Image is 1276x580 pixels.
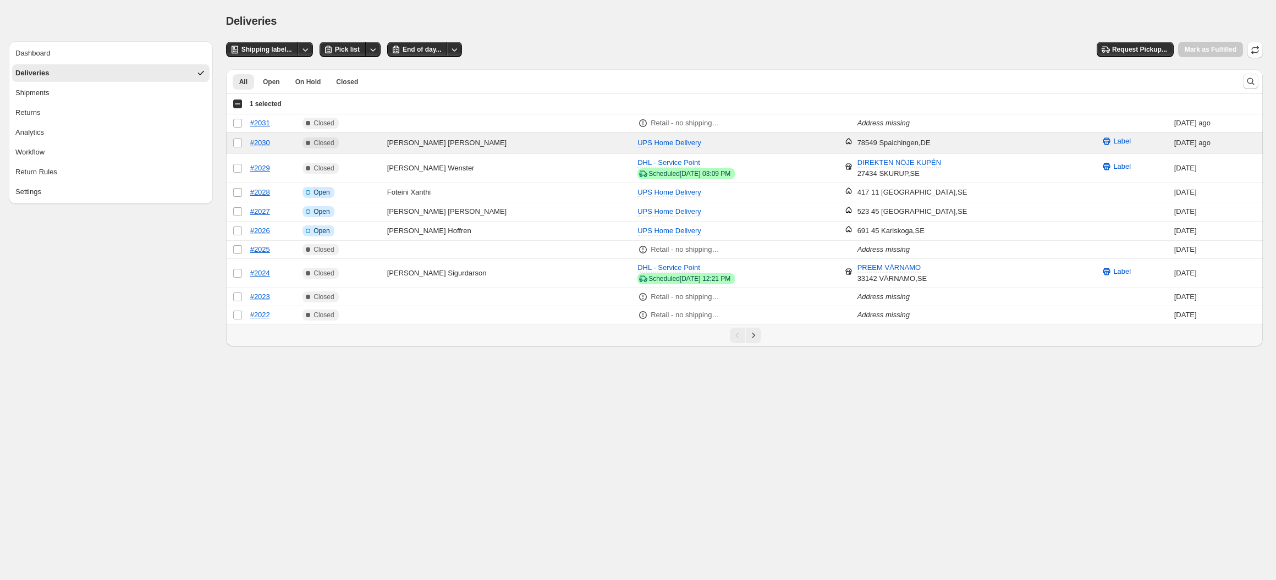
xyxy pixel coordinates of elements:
span: DHL - Service Point [637,263,700,272]
i: Address missing [857,292,910,301]
button: Label [1094,158,1137,175]
span: Settings [15,186,41,197]
span: Deliveries [15,68,49,79]
button: Workflow [12,143,210,161]
span: Label [1113,136,1131,147]
span: Closed [313,269,334,278]
button: Other actions [298,42,313,57]
time: Monday, September 29, 2025 at 2:27:07 PM [1174,188,1197,196]
time: Tuesday, September 30, 2025 at 2:37:01 PM [1174,139,1197,147]
span: Workflow [15,147,45,158]
time: Sunday, September 28, 2025 at 4:48:12 PM [1174,207,1197,216]
span: Closed [313,292,334,301]
span: All [239,78,248,86]
i: Address missing [857,119,910,127]
button: Retail - no shipping required [644,306,726,324]
span: PREEM VÄRNAMO [857,263,921,273]
div: 33142 VÄRNAMO , SE [857,262,927,284]
span: Analytics [15,127,44,138]
span: Open [263,78,280,86]
button: Retail - no shipping required [644,241,726,258]
button: Retail - no shipping required [644,288,726,306]
td: [PERSON_NAME] Hoffren [384,222,634,241]
a: #2030 [250,139,270,147]
button: UPS Home Delivery [631,222,708,240]
span: Closed [313,139,334,147]
span: Return Rules [15,167,57,178]
span: End of day... [403,45,441,54]
span: DIREKTEN NÖJE KUPÉN [857,158,941,168]
span: UPS Home Delivery [637,227,701,235]
span: Closed [313,245,334,254]
nav: Pagination [226,324,1263,346]
span: Deliveries [226,15,277,27]
button: Shipments [12,84,210,102]
button: Retail - no shipping required [644,114,726,132]
button: Other actions [365,42,381,57]
time: Sunday, September 28, 2025 at 4:44:38 PM [1174,227,1197,235]
span: Closed [313,119,334,128]
a: #2031 [250,119,270,127]
span: Returns [15,107,41,118]
span: Closed [313,164,334,173]
div: 78549 Spaichingen , DE [857,137,931,148]
time: Tuesday, September 30, 2025 at 6:20:37 PM [1174,119,1197,127]
span: Dashboard [15,48,51,59]
span: UPS Home Delivery [637,139,701,147]
p: Retail - no shipping required [651,291,719,302]
a: #2027 [250,207,270,216]
span: Shipping label... [241,45,292,54]
span: DHL - Service Point [637,158,700,167]
div: Scheduled [DATE] 12:21 PM [648,274,730,283]
button: UPS Home Delivery [631,134,708,152]
td: [PERSON_NAME] [PERSON_NAME] [384,132,634,154]
button: Pick list [320,42,366,57]
button: UPS Home Delivery [631,203,708,220]
time: Wednesday, September 24, 2025 at 12:19:58 PM [1174,311,1197,319]
div: 417 11 [GEOGRAPHIC_DATA] , SE [857,187,967,198]
td: [PERSON_NAME] Wenster [384,154,634,183]
button: DHL - Service Point [631,259,707,277]
button: Analytics [12,124,210,141]
a: #2023 [250,292,270,301]
button: DHL - Service Point [631,154,707,172]
span: 1 selected [250,100,282,108]
div: Scheduled [DATE] 03:09 PM [648,169,730,178]
td: [PERSON_NAME] [PERSON_NAME] [384,202,634,222]
span: Pick list [335,45,360,54]
button: End of day... [387,42,448,57]
button: Request Pickup... [1097,42,1174,57]
a: #2026 [250,227,270,235]
span: Closed [313,311,334,319]
td: [PERSON_NAME] Sigurdarson [384,259,634,288]
a: #2029 [250,164,270,172]
p: Retail - no shipping required [651,118,719,129]
button: Shipping label... [226,42,299,57]
td: Foteini Xanthi [384,183,634,202]
td: ago [1171,132,1263,154]
button: DIREKTEN NÖJE KUPÉN [851,154,948,172]
a: #2024 [250,269,270,277]
span: Open [313,188,329,197]
span: Shipments [15,87,49,98]
span: Label [1113,161,1131,172]
span: Open [313,207,329,216]
p: Retail - no shipping required [651,310,719,321]
span: UPS Home Delivery [637,188,701,196]
div: 691 45 Karlskoga , SE [857,225,925,236]
span: On Hold [295,78,321,86]
a: #2025 [250,245,270,253]
span: Label [1113,266,1131,277]
button: Label [1094,132,1137,150]
time: Thursday, September 25, 2025 at 10:32:12 AM [1174,245,1197,253]
span: Open [313,227,329,235]
i: Address missing [857,311,910,319]
button: Returns [12,104,210,121]
a: #2028 [250,188,270,196]
button: Deliveries [12,64,210,82]
div: 27434 SKURUP , SE [857,157,941,179]
time: Wednesday, September 24, 2025 at 12:28:26 PM [1174,292,1197,301]
i: Address missing [857,245,910,253]
time: Wednesday, September 24, 2025 at 6:25:50 PM [1174,269,1197,277]
span: UPS Home Delivery [637,207,701,216]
